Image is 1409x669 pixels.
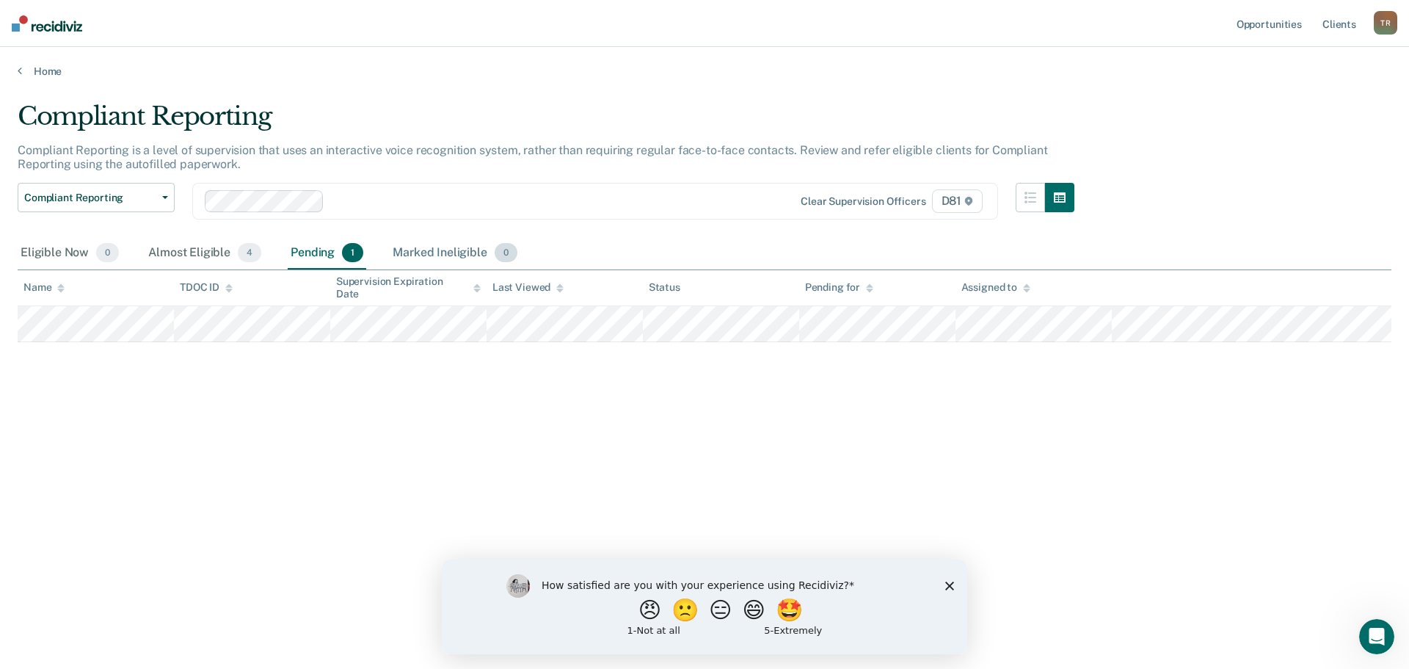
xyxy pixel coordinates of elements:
div: T R [1374,11,1397,35]
div: Clear supervision officers [801,195,925,208]
img: Recidiviz [12,15,82,32]
div: Name [23,281,65,294]
div: Eligible Now0 [18,237,122,270]
span: 1 [342,243,363,262]
iframe: Survey by Kim from Recidiviz [442,560,967,654]
div: Pending1 [288,237,366,270]
span: 0 [495,243,517,262]
span: Compliant Reporting [24,192,156,204]
span: 0 [96,243,119,262]
p: Compliant Reporting is a level of supervision that uses an interactive voice recognition system, ... [18,143,1047,171]
span: 4 [238,243,261,262]
div: Marked Ineligible0 [390,237,520,270]
div: TDOC ID [180,281,233,294]
div: Status [649,281,680,294]
span: D81 [932,189,983,213]
a: Home [18,65,1391,78]
div: Last Viewed [492,281,564,294]
div: Supervision Expiration Date [336,275,481,300]
button: Compliant Reporting [18,183,175,212]
div: Almost Eligible4 [145,237,264,270]
div: Compliant Reporting [18,101,1074,143]
div: Pending for [805,281,873,294]
button: TR [1374,11,1397,35]
iframe: Intercom live chat [1359,619,1394,654]
div: Assigned to [961,281,1030,294]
